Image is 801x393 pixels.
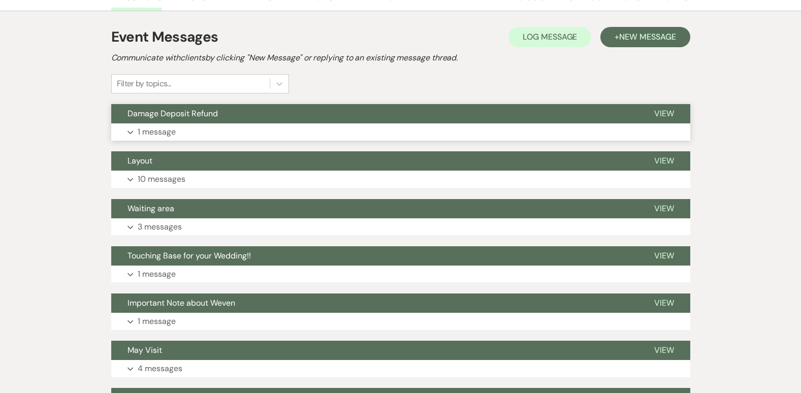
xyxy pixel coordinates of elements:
span: View [654,203,674,214]
button: Damage Deposit Refund [111,104,638,123]
button: View [638,246,690,266]
span: View [654,155,674,166]
button: 1 message [111,123,690,141]
span: View [654,108,674,119]
span: Waiting area [127,203,174,214]
p: 10 messages [138,173,185,186]
span: Log Message [523,31,577,42]
button: 4 messages [111,360,690,377]
button: View [638,293,690,313]
p: 3 messages [138,220,182,234]
span: View [654,250,674,261]
h2: Communicate with clients by clicking "New Message" or replying to an existing message thread. [111,52,690,64]
button: Log Message [508,27,591,47]
button: Layout [111,151,638,171]
button: 1 message [111,313,690,330]
p: 4 messages [138,362,182,375]
button: +New Message [600,27,690,47]
button: View [638,341,690,360]
button: View [638,151,690,171]
span: New Message [619,31,676,42]
span: View [654,298,674,308]
h1: Event Messages [111,26,218,48]
span: Damage Deposit Refund [127,108,218,119]
button: May Visit [111,341,638,360]
span: View [654,345,674,355]
button: View [638,199,690,218]
button: Touching Base for your Wedding!! [111,246,638,266]
button: 1 message [111,266,690,283]
span: Touching Base for your Wedding!! [127,250,251,261]
button: 3 messages [111,218,690,236]
span: Layout [127,155,152,166]
button: 10 messages [111,171,690,188]
span: May Visit [127,345,162,355]
button: Waiting area [111,199,638,218]
p: 1 message [138,125,176,139]
button: Important Note about Weven [111,293,638,313]
p: 1 message [138,315,176,328]
div: Filter by topics... [117,78,171,90]
button: View [638,104,690,123]
span: Important Note about Weven [127,298,235,308]
p: 1 message [138,268,176,281]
